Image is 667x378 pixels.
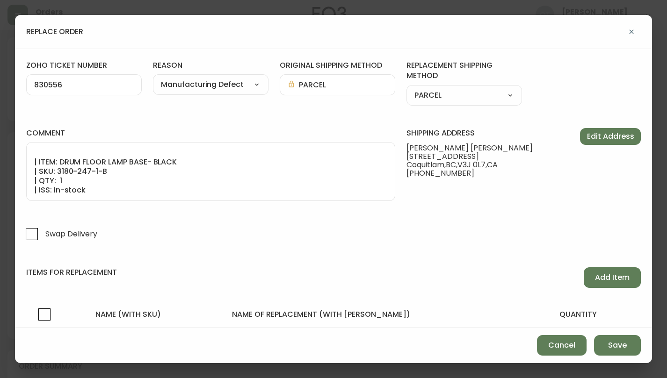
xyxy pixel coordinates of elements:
button: Edit Address [580,128,641,145]
span: [STREET_ADDRESS] [406,152,559,161]
h4: quantity [559,309,633,320]
span: Add Item [595,272,630,283]
label: comment [26,128,395,138]
label: reason [153,60,268,71]
button: Save [594,335,641,356]
label: replacement shipping method [406,60,522,81]
span: [PERSON_NAME] [PERSON_NAME] [406,144,559,152]
h4: name (with sku) [95,309,217,320]
label: zoho ticket number [26,60,142,71]
span: Cancel [548,340,575,350]
h4: replace order [26,27,83,37]
button: Cancel [537,335,587,356]
span: Edit Address [587,131,634,142]
textarea: ORIGINAL ORDER: 4135134 | REASON FOR REPLACEMENT: MFG DEFECT | NOTES: NIR | RETURN# 1161924137 | ... [34,148,387,195]
span: [PHONE_NUMBER] [406,169,559,178]
button: Add Item [584,267,641,288]
h4: name of replacement (with [PERSON_NAME]) [232,309,544,320]
span: Swap Delivery [45,229,97,239]
span: Save [608,340,627,350]
span: Coquitlam , BC , V3J 0L7 , CA [406,161,559,169]
label: original shipping method [280,60,395,71]
h4: items for replacement [26,267,117,278]
h4: shipping address [406,128,559,138]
